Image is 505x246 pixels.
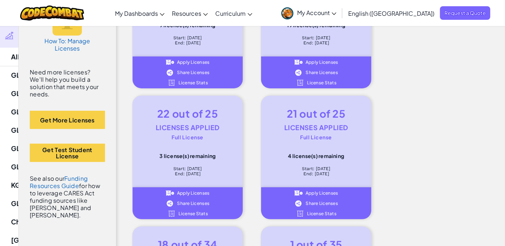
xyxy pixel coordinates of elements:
[296,210,304,217] img: IconLicense_White.svg
[177,201,209,206] span: Share Licenses
[307,212,337,216] span: License Stats
[272,107,360,121] div: 21 out of 25
[30,175,88,190] a: Funding Resources Guide
[30,69,105,98] div: Need more licenses? We'll help you build a solution that meets your needs.
[307,81,337,85] span: License Stats
[177,70,209,75] span: Share Licenses
[306,191,338,195] span: Apply Licenses
[144,166,232,171] div: Start: [DATE]
[166,200,174,207] img: IconShare_White.svg
[278,1,340,25] a: My Account
[294,200,303,207] img: IconShare_White.svg
[166,190,174,197] img: IconApplyLicenses_White.svg
[144,35,232,40] div: Start: [DATE]
[30,111,105,129] button: Get More Licenses
[144,135,232,140] div: Full License
[144,171,232,176] div: End: [DATE]
[144,40,232,45] div: End: [DATE]
[345,3,438,23] a: English ([GEOGRAPHIC_DATA])
[272,135,360,140] div: Full License
[348,10,434,17] span: English ([GEOGRAPHIC_DATA])
[272,171,360,176] div: End: [DATE]
[272,40,360,45] div: End: [DATE]
[177,191,210,195] span: Apply Licenses
[43,37,91,52] h5: How To: Manage Licenses
[294,59,303,66] img: IconApplyLicenses_White.svg
[440,6,490,20] a: Request a Quote
[172,10,201,17] span: Resources
[167,80,176,86] img: IconLicense_White.svg
[306,70,338,75] span: Share Licenses
[272,35,360,40] div: Start: [DATE]
[111,3,168,23] a: My Dashboards
[212,3,256,23] a: Curriculum
[294,190,303,197] img: IconApplyLicenses_White.svg
[215,10,246,17] span: Curriculum
[20,5,84,21] img: CodeCombat logo
[144,153,232,159] div: 3 license(s) remaining
[177,60,210,65] span: Apply Licenses
[166,69,174,76] img: IconShare_White.svg
[281,7,293,19] img: avatar
[144,121,232,135] div: Licenses Applied
[296,80,304,86] img: IconLicense_White.svg
[30,175,105,219] div: See also our for how to leverage CARES Act funding sources like [PERSON_NAME] and [PERSON_NAME].
[179,81,208,85] span: License Stats
[167,210,176,217] img: IconLicense_White.svg
[306,60,338,65] span: Apply Licenses
[144,107,232,121] div: 22 out of 25
[115,10,158,17] span: My Dashboards
[272,22,360,28] div: 19 license(s) remaining
[294,69,303,76] img: IconShare_White.svg
[168,3,212,23] a: Resources
[297,9,336,16] span: My Account
[179,212,208,216] span: License Stats
[272,121,360,135] div: Licenses Applied
[30,144,105,162] button: Get Test Student License
[272,166,360,171] div: Start: [DATE]
[144,22,232,28] div: 9 license(s) remaining
[166,59,174,66] img: IconApplyLicenses_White.svg
[306,201,338,206] span: Share Licenses
[272,153,360,159] div: 4 license(s) remaining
